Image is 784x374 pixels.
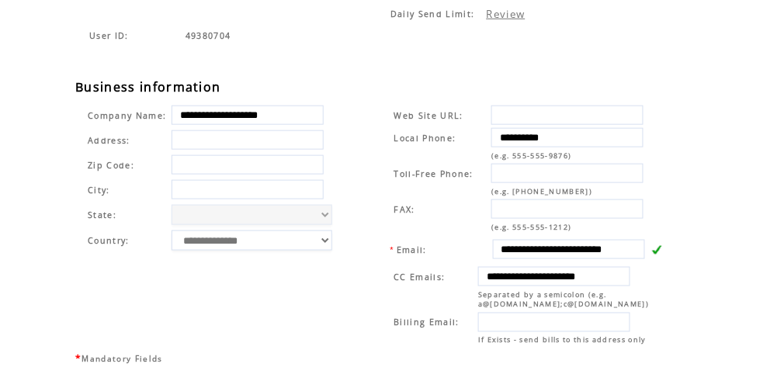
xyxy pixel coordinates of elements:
[394,168,474,179] span: Toll-Free Phone:
[88,160,134,171] span: Zip Code:
[478,335,647,345] span: If Exists - send bills to this address only
[651,244,662,255] img: v.gif
[394,204,415,215] span: FAX:
[390,9,475,19] span: Daily Send Limit:
[394,317,460,328] span: Billing Email:
[394,272,445,282] span: CC Emails:
[394,133,456,144] span: Local Phone:
[88,185,110,196] span: City:
[89,30,129,41] span: Indicates the agent code for sign up page with sales agent or reseller tracking code
[82,354,162,365] span: Mandatory Fields
[394,110,463,121] span: Web Site URL:
[88,235,130,246] span: Country:
[491,151,571,161] span: (e.g. 555-555-9876)
[75,78,221,95] span: Business information
[397,244,427,255] span: Email:
[487,7,526,21] a: Review
[491,186,592,196] span: (e.g. [PHONE_NUMBER])
[491,222,571,232] span: (e.g. 555-555-1212)
[186,30,231,41] span: Indicates the agent code for sign up page with sales agent or reseller tracking code
[478,289,650,310] span: Separated by a semicolon (e.g. a@[DOMAIN_NAME];c@[DOMAIN_NAME])
[88,135,130,146] span: Address:
[88,110,166,121] span: Company Name:
[88,210,166,220] span: State:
